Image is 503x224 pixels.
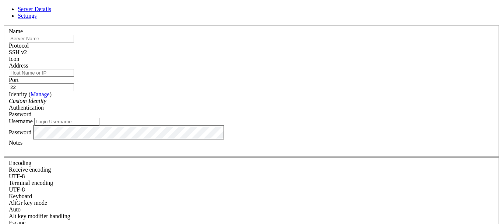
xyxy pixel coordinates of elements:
[29,91,52,97] span: ( )
[9,173,494,180] div: UTF-8
[9,118,33,124] label: Username
[31,91,50,97] a: Manage
[9,111,31,117] span: Password
[9,193,32,199] label: Keyboard
[9,62,28,69] label: Address
[34,118,99,125] input: Login Username
[9,83,74,91] input: Port Number
[9,104,44,111] label: Authentication
[18,6,51,12] a: Server Details
[9,98,46,104] i: Custom Identity
[9,213,70,219] label: Controls how the Alt key is handled. Escape: Send an ESC prefix. 8-Bit: Add 128 to the typed char...
[9,180,53,186] label: The default terminal encoding. ISO-2022 enables character map translations (like graphics maps). ...
[9,129,31,135] label: Password
[9,28,23,34] label: Name
[9,160,31,166] label: Encoding
[9,186,25,193] span: UTF-8
[9,35,74,42] input: Server Name
[9,98,494,104] div: Custom Identity
[9,111,494,118] div: Password
[9,206,21,213] span: Auto
[9,139,22,146] label: Notes
[9,186,494,193] div: UTF-8
[9,166,51,173] label: Set the expected encoding for data received from the host. If the encodings do not match, visual ...
[9,69,74,77] input: Host Name or IP
[9,206,494,213] div: Auto
[9,49,494,56] div: SSH v2
[9,56,19,62] label: Icon
[9,77,19,83] label: Port
[9,91,52,97] label: Identity
[9,49,27,55] span: SSH v2
[9,200,47,206] label: Set the expected encoding for data received from the host. If the encodings do not match, visual ...
[9,42,29,49] label: Protocol
[18,13,37,19] a: Settings
[9,173,25,179] span: UTF-8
